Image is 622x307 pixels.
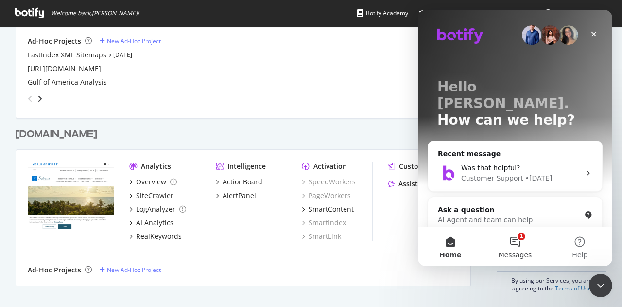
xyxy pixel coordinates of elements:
a: SiteCrawler [129,191,173,200]
a: [URL][DOMAIN_NAME] [28,64,101,73]
div: AI Analytics [136,218,173,228]
img: hyattinclusivecollection.com [28,162,114,231]
div: AlertPanel [223,191,256,200]
div: Botify Academy [357,8,408,18]
a: Assist [388,179,418,189]
a: ActionBoard [216,177,262,187]
div: Ad-Hoc Projects [28,265,81,275]
a: [DOMAIN_NAME] [16,127,101,142]
div: SiteCrawler [136,191,173,200]
div: New Ad-Hoc Project [107,266,161,274]
a: SmartLink [302,232,341,241]
div: angle-left [24,91,36,107]
div: Analytics [141,162,171,171]
iframe: Intercom live chat [418,10,612,266]
div: ActionBoard [223,177,262,187]
a: LogAnalyzer [129,204,186,214]
span: Welcome back, [PERSON_NAME] ! [51,9,139,17]
div: Organizations [486,8,536,18]
div: RealKeywords [136,232,182,241]
a: New Ad-Hoc Project [100,266,161,274]
div: New Ad-Hoc Project [107,37,161,45]
a: AI Analytics [129,218,173,228]
a: RealKeywords [129,232,182,241]
a: Overview [129,177,177,187]
a: PageWorkers [302,191,351,200]
a: FastIndex XML Sitemaps [28,50,106,60]
div: Intelligence [227,162,266,171]
div: LogAnalyzer [136,204,175,214]
div: Activation [313,162,347,171]
div: Ad-Hoc Projects [28,36,81,46]
a: Gulf of America Analysis [28,77,107,87]
div: CustomReports [399,162,451,171]
div: SmartContent [309,204,354,214]
a: SmartContent [302,204,354,214]
a: AlertPanel [216,191,256,200]
div: [DOMAIN_NAME] [16,127,97,142]
a: [DATE] [113,51,132,59]
a: SpeedWorkers [302,177,356,187]
button: [PERSON_NAME] [536,5,617,21]
iframe: Intercom live chat [589,274,612,297]
div: angle-right [36,94,43,104]
span: Charles Bennett [556,9,602,17]
a: SmartIndex [302,218,346,228]
div: Knowledge Base [419,8,476,18]
div: By using our Services, you are agreeing to the [497,271,606,292]
div: Overview [136,177,166,187]
div: Assist [398,179,418,189]
a: CustomReports [388,162,451,171]
a: Terms of Use [555,284,591,292]
a: New Ad-Hoc Project [100,37,161,45]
